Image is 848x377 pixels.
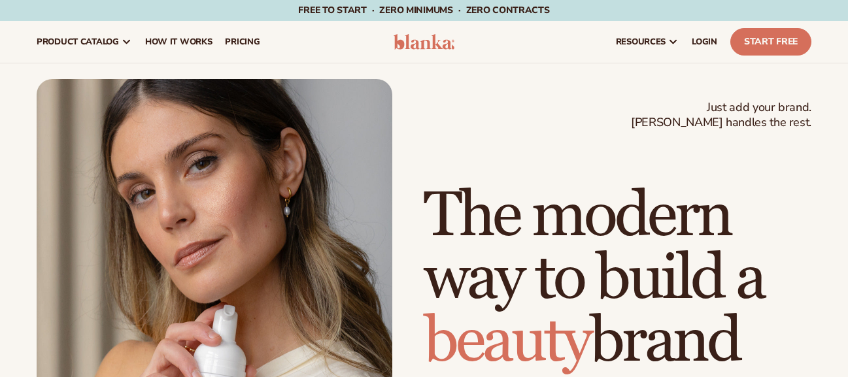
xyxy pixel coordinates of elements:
[631,100,811,131] span: Just add your brand. [PERSON_NAME] handles the rest.
[609,21,685,63] a: resources
[616,37,666,47] span: resources
[218,21,266,63] a: pricing
[37,37,119,47] span: product catalog
[145,37,212,47] span: How It Works
[685,21,724,63] a: LOGIN
[424,185,811,373] h1: The modern way to build a brand
[225,37,260,47] span: pricing
[139,21,219,63] a: How It Works
[730,28,811,56] a: Start Free
[30,21,139,63] a: product catalog
[692,37,717,47] span: LOGIN
[394,34,455,50] img: logo
[298,4,549,16] span: Free to start · ZERO minimums · ZERO contracts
